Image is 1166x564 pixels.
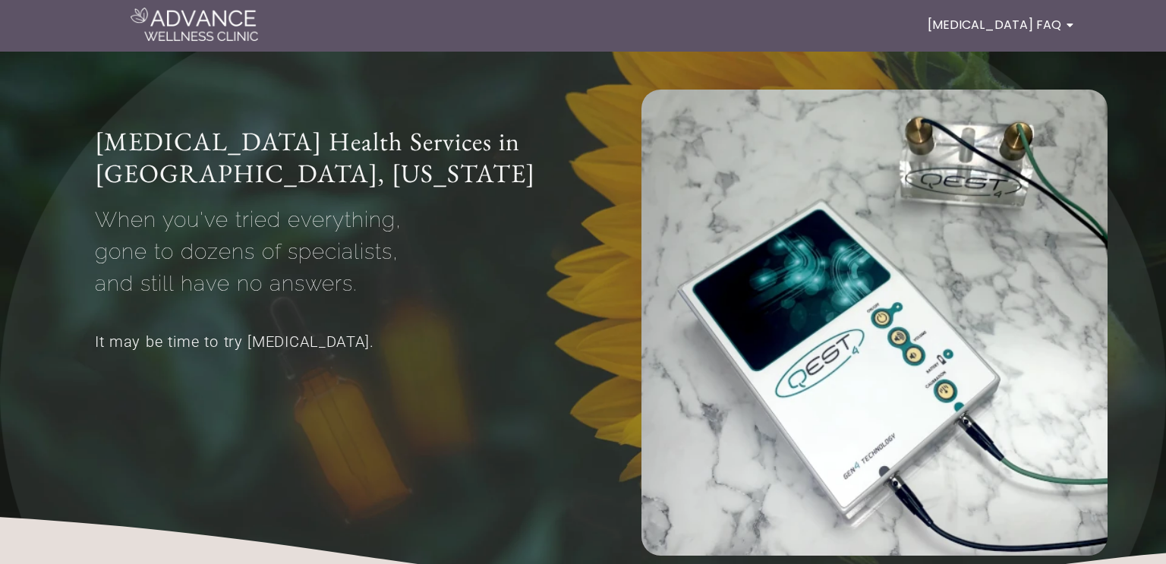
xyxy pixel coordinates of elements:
p: It may be time to try [MEDICAL_DATA]. [95,330,549,353]
a: [MEDICAL_DATA] FAQ [922,4,1067,48]
h1: [MEDICAL_DATA] Health Services in [GEOGRAPHIC_DATA], [US_STATE] [95,125,568,189]
img: Biofeedback device [641,90,1108,556]
p: When you've tried everything, gone to dozens of specialists, and still have no answers. [95,204,568,300]
img: Advance Wellness Clinic Logo [131,8,258,41]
